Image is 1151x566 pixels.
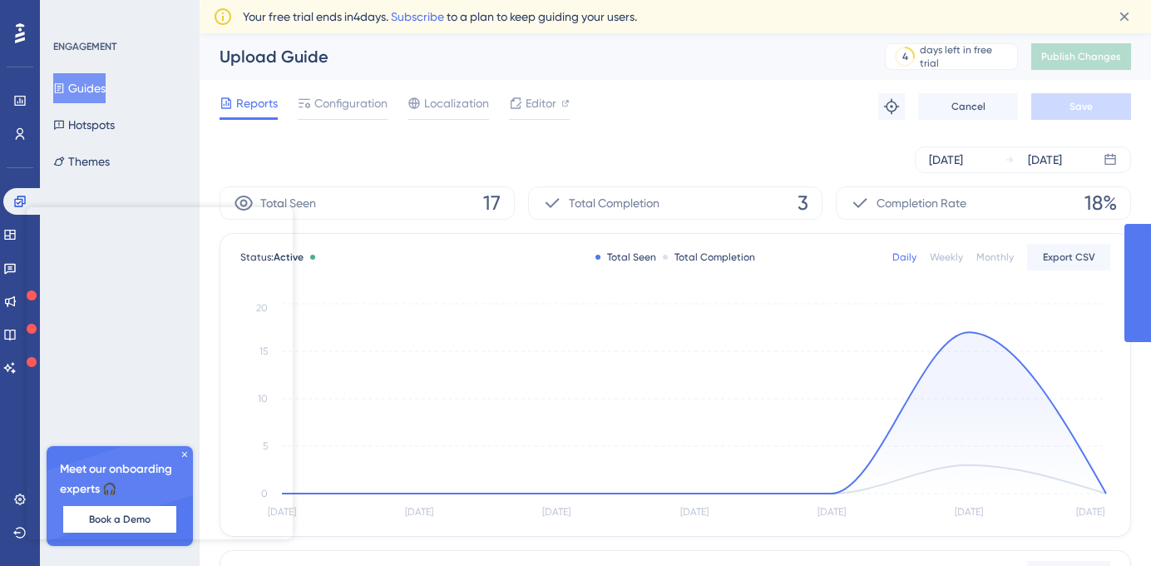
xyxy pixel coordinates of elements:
span: Your free trial ends in 4 days. to a plan to keep guiding your users. [243,7,637,27]
button: Guides [53,73,106,103]
div: Daily [892,251,916,264]
span: Reports [236,93,278,113]
div: days left in free trial [920,43,1012,70]
span: Total Seen [260,193,316,213]
tspan: [DATE] [1076,506,1104,518]
button: Save [1031,93,1131,120]
div: 4 [902,50,908,63]
div: Total Completion [663,251,755,264]
a: Subscribe [391,10,444,23]
span: Localization [424,93,489,113]
button: Cancel [918,93,1018,120]
span: Export CSV [1043,251,1095,264]
div: Monthly [976,251,1014,264]
span: 18% [1084,190,1117,216]
tspan: [DATE] [955,506,983,518]
button: Themes [53,146,110,176]
span: Cancel [951,100,986,113]
button: Publish Changes [1031,43,1131,70]
span: Configuration [314,93,388,113]
div: Total Seen [595,251,656,264]
iframe: UserGuiding AI Assistant Launcher [1081,500,1131,550]
tspan: [DATE] [542,506,571,518]
span: Save [1069,100,1093,113]
span: 3 [798,190,808,216]
span: Publish Changes [1041,50,1121,63]
tspan: [DATE] [680,506,709,518]
tspan: [DATE] [818,506,846,518]
span: Completion Rate [877,193,966,213]
div: [DATE] [929,150,963,170]
span: Total Completion [569,193,659,213]
span: 17 [483,190,501,216]
tspan: [DATE] [405,506,433,518]
div: [DATE] [1028,150,1062,170]
div: ENGAGEMENT [53,40,116,53]
button: Export CSV [1027,244,1110,271]
button: Hotspots [53,110,115,140]
div: Weekly [930,251,963,264]
div: Upload Guide [220,45,843,68]
span: Editor [526,93,556,113]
